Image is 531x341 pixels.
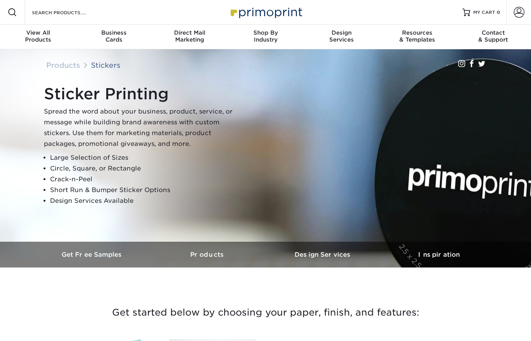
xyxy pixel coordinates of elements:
span: Direct Mail [152,29,228,36]
h3: Get started below by choosing your paper, finish, and features: [40,295,491,330]
a: Shop ByIndustry [228,25,303,49]
a: Inspiration [381,242,497,267]
h3: Inspiration [381,251,497,258]
a: DesignServices [303,25,379,49]
a: Design Services [266,242,381,267]
a: Contact& Support [455,25,531,49]
a: Get Free Samples [35,242,150,267]
a: BusinessCards [76,25,152,49]
span: Business [76,29,152,36]
span: Contact [455,29,531,36]
h1: Sticker Printing [44,85,236,103]
li: Large Selection of Sizes [50,152,236,163]
input: SEARCH PRODUCTS..... [31,8,106,17]
div: Cards [76,29,152,43]
li: Design Services Available [50,196,236,206]
li: Short Run & Bumper Sticker Options [50,185,236,196]
p: Spread the word about your business, product, service, or message while building brand awareness ... [44,106,236,149]
div: Services [303,29,379,43]
span: MY CART [473,9,495,16]
img: Primoprint [227,4,304,20]
h3: Products [150,251,266,258]
h3: Design Services [266,251,381,258]
span: Shop By [228,29,303,36]
li: Crack-n-Peel [50,174,236,185]
div: & Templates [379,29,455,43]
div: Industry [228,29,303,43]
a: Products [46,61,80,69]
span: Design [303,29,379,36]
a: Direct MailMarketing [152,25,228,49]
h3: Get Free Samples [35,251,150,258]
span: 0 [497,10,500,15]
div: & Support [455,29,531,43]
a: Stickers [91,61,121,69]
div: Marketing [152,29,228,43]
a: Products [150,242,266,267]
li: Circle, Square, or Rectangle [50,163,236,174]
span: Resources [379,29,455,36]
a: Resources& Templates [379,25,455,49]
